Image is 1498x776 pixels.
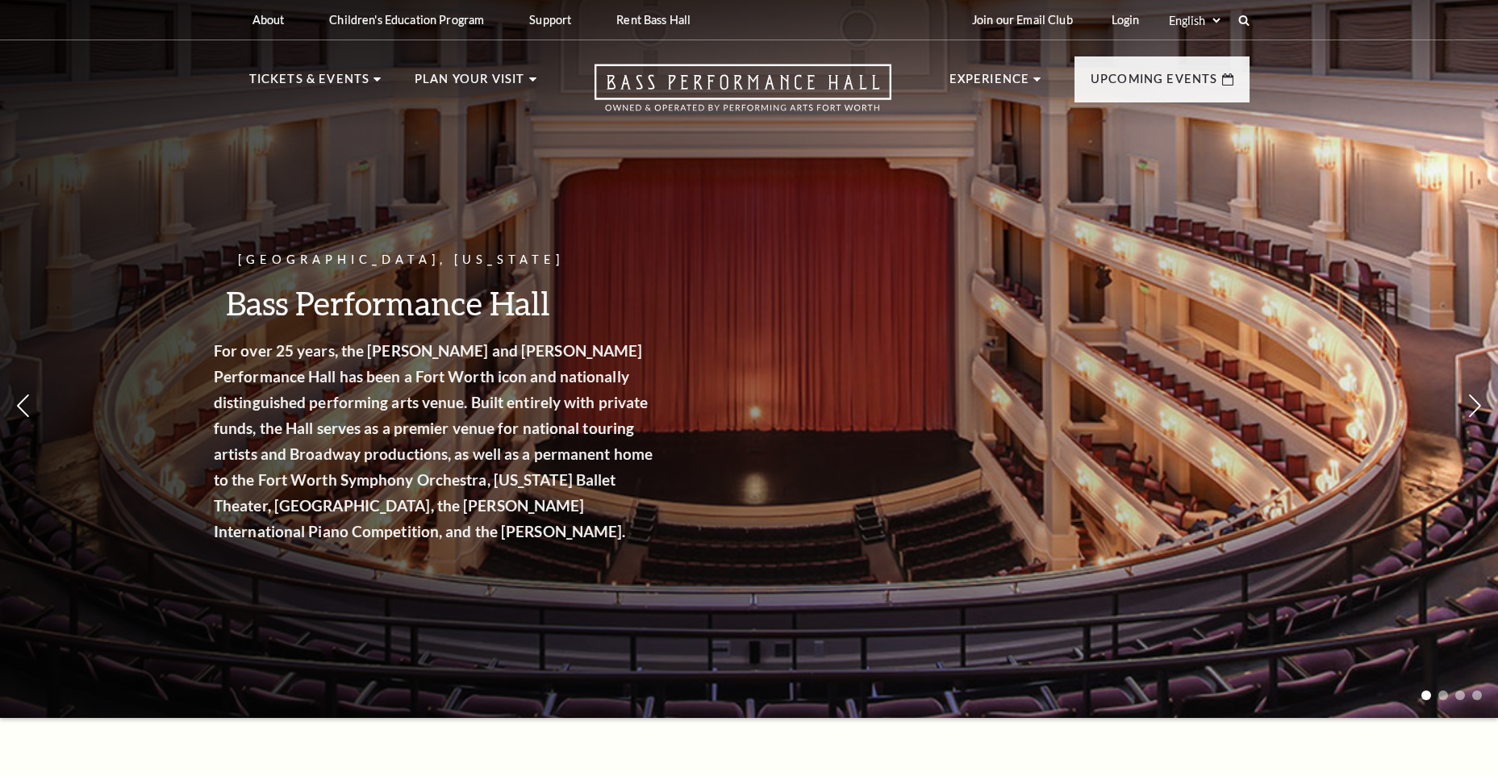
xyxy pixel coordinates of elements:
[1091,69,1218,98] p: Upcoming Events
[249,69,370,98] p: Tickets & Events
[252,13,285,27] p: About
[415,69,525,98] p: Plan Your Visit
[243,282,686,323] h3: Bass Performance Hall
[243,341,682,540] strong: For over 25 years, the [PERSON_NAME] and [PERSON_NAME] Performance Hall has been a Fort Worth ico...
[1166,13,1223,28] select: Select:
[329,13,484,27] p: Children's Education Program
[529,13,571,27] p: Support
[243,250,686,270] p: [GEOGRAPHIC_DATA], [US_STATE]
[949,69,1030,98] p: Experience
[616,13,691,27] p: Rent Bass Hall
